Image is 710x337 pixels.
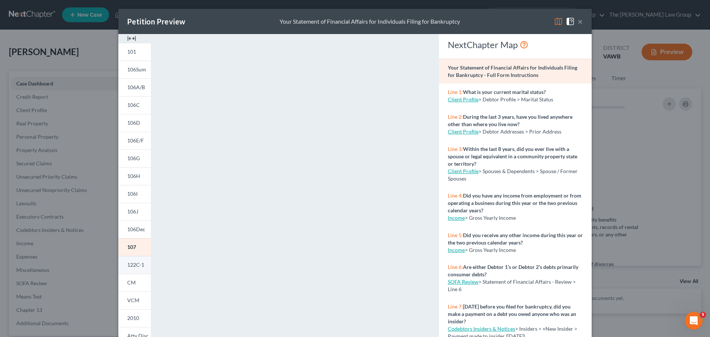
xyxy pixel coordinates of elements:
[448,96,479,102] a: Client Profile
[127,137,144,144] span: 106E/F
[127,16,185,27] div: Petition Preview
[448,264,578,277] strong: Are either Debtor 1’s or Debtor 2’s debts primarily consumer debts?
[479,96,553,102] span: > Debtor Profile > Marital Status
[448,192,581,213] strong: Did you have any income from employment or from operating a business during this year or the two ...
[118,309,151,327] a: 2010
[127,208,138,215] span: 106J
[448,326,515,332] a: Codebtors Insiders & Notices
[118,203,151,220] a: 106J
[448,128,479,135] a: Client Profile
[700,312,706,318] span: 5
[448,64,577,78] strong: Your Statement of Financial Affairs for Individuals Filing for Bankruptcy - Full Form Instructions
[118,185,151,203] a: 106I
[118,43,151,61] a: 101
[118,238,151,256] a: 107
[448,168,578,182] span: > Spouses & Dependents > Spouse / Former Spouses
[127,84,145,90] span: 106A/B
[448,39,583,51] div: NextChapter Map
[578,17,583,26] button: ×
[554,17,563,26] img: map-eea8200ae884c6f1103ae1953ef3d486a96c86aabb227e865a55264e3737af1f.svg
[118,256,151,274] a: 122C-1
[448,114,463,120] span: Line 2:
[118,61,151,78] a: 106Sum
[118,114,151,132] a: 106D
[448,146,463,152] span: Line 3:
[127,173,140,179] span: 106H
[127,279,136,286] span: CM
[118,149,151,167] a: 106G
[448,303,576,324] strong: [DATE] before you filed for bankruptcy, did you make a payment on a debt you owed anyone who was ...
[118,132,151,149] a: 106E/F
[127,191,138,197] span: 106I
[118,274,151,291] a: CM
[448,279,576,292] span: > Statement of Financial Affairs - Review > Line 6
[127,34,136,43] img: expand-e0f6d898513216a626fdd78e52531dac95497ffd26381d4c15ee2fc46db09dca.svg
[118,78,151,96] a: 106A/B
[448,146,577,167] strong: Within the last 8 years, did you ever live with a spouse or legal equivalent in a community prope...
[127,102,140,108] span: 106C
[118,291,151,309] a: VCM
[566,17,575,26] img: help-close-5ba153eb36485ed6c1ea00a893f15db1cb9b99d6cae46e1a8edb6c62d00a1a76.svg
[127,262,144,268] span: 122C-1
[127,226,145,232] span: 106Dec
[463,89,546,95] strong: What is your current marital status?
[127,244,136,250] span: 107
[685,312,703,330] iframe: Intercom live chat
[465,215,516,221] span: > Gross Yearly Income
[118,96,151,114] a: 106C
[448,89,463,95] span: Line 1:
[127,119,140,126] span: 106D
[479,128,561,135] span: > Debtor Addresses > Prior Address
[127,297,139,303] span: VCM
[280,17,460,26] div: Your Statement of Financial Affairs for Individuals Filing for Bankruptcy
[127,48,136,55] span: 101
[127,66,146,73] span: 106Sum
[448,247,465,253] a: Income
[448,192,463,199] span: Line 4:
[448,303,463,310] span: Line 7:
[448,232,463,238] span: Line 5:
[127,155,140,161] span: 106G
[465,247,516,253] span: > Gross Yearly Income
[118,220,151,238] a: 106Dec
[448,279,479,285] a: SOFA Review
[448,168,479,174] a: Client Profile
[448,264,463,270] span: Line 6:
[118,167,151,185] a: 106H
[448,114,572,127] strong: During the last 3 years, have you lived anywhere other than where you live now?
[448,232,583,246] strong: Did you receive any other income during this year or the two previous calendar years?
[448,215,465,221] a: Income
[127,315,139,321] span: 2010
